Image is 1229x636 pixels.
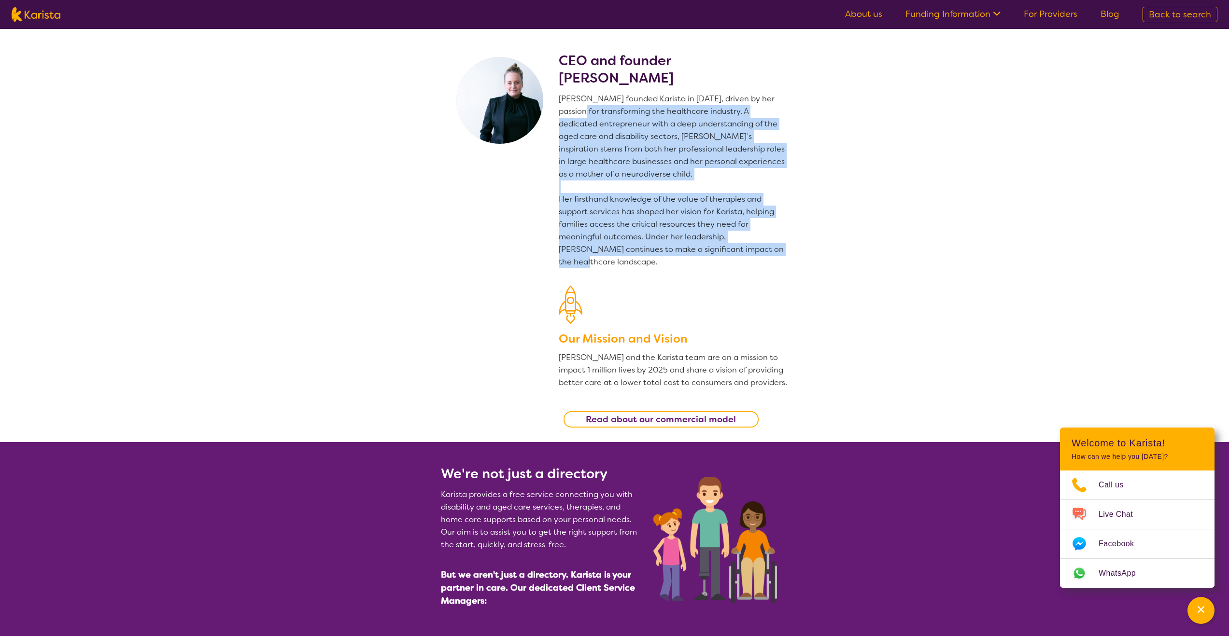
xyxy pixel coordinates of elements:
b: Read about our commercial model [586,414,736,425]
span: Call us [1099,478,1135,492]
a: For Providers [1024,8,1077,20]
h2: We're not just a directory [441,465,642,483]
img: Our Mission [559,286,582,324]
p: [PERSON_NAME] and the Karista team are on a mission to impact 1 million lives by 2025 and share a... [559,351,789,389]
span: Back to search [1149,9,1211,20]
button: Channel Menu [1187,597,1215,624]
p: How can we help you [DATE]? [1072,453,1203,461]
p: Karista provides a free service connecting you with disability and aged care services, therapies,... [441,488,642,551]
span: Facebook [1099,537,1145,551]
a: About us [845,8,882,20]
img: Karista logo [12,7,60,22]
a: Back to search [1143,7,1217,22]
img: Participants [653,477,777,603]
a: Funding Information [905,8,1001,20]
h2: CEO and founder [PERSON_NAME] [559,52,789,87]
span: Live Chat [1099,507,1144,522]
a: Web link opens in a new tab. [1060,559,1215,588]
span: WhatsApp [1099,566,1147,581]
h3: Our Mission and Vision [559,330,789,347]
div: Channel Menu [1060,428,1215,588]
h2: Welcome to Karista! [1072,437,1203,449]
span: But we aren't just a directory. Karista is your partner in care. Our dedicated Client Service Man... [441,569,635,607]
ul: Choose channel [1060,470,1215,588]
a: Blog [1101,8,1119,20]
p: [PERSON_NAME] founded Karista in [DATE], driven by her passion for transforming the healthcare in... [559,93,789,268]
